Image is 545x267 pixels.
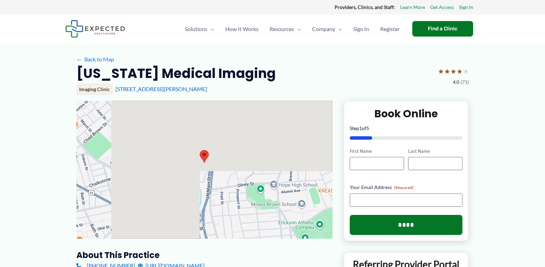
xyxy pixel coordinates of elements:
[463,65,469,78] span: ★
[457,65,463,78] span: ★
[312,17,335,41] span: Company
[294,17,301,41] span: Menu Toggle
[207,17,214,41] span: Menu Toggle
[270,17,294,41] span: Resources
[350,126,463,131] p: Step of
[307,17,348,41] a: CompanyMenu Toggle
[185,17,207,41] span: Solutions
[115,86,207,92] a: [STREET_ADDRESS][PERSON_NAME]
[76,65,276,82] h2: [US_STATE] Medical Imaging
[453,78,459,87] span: 4.0
[264,17,307,41] a: ResourcesMenu Toggle
[461,78,469,87] span: (71)
[335,4,395,10] strong: Providers, Clinics, and Staff:
[335,17,342,41] span: Menu Toggle
[366,125,369,131] span: 5
[350,184,463,191] label: Your Email Address
[353,17,369,41] span: Sign In
[225,17,259,41] span: How It Works
[76,54,114,65] a: ←Back to Map
[76,83,113,95] div: Imaging Clinic
[350,107,463,120] h2: Book Online
[408,148,462,155] label: Last Name
[459,3,473,12] a: Sign In
[76,56,83,62] span: ←
[394,185,414,190] span: (Required)
[179,17,405,41] nav: Primary Site Navigation
[350,148,404,155] label: First Name
[412,21,473,37] a: Find a Clinic
[359,125,362,131] span: 1
[438,65,444,78] span: ★
[380,17,400,41] span: Register
[430,3,454,12] a: Get Access
[444,65,450,78] span: ★
[76,250,332,260] h3: About this practice
[179,17,220,41] a: SolutionsMenu Toggle
[450,65,457,78] span: ★
[348,17,375,41] a: Sign In
[65,20,125,38] img: Expected Healthcare Logo - side, dark font, small
[400,3,425,12] a: Learn More
[220,17,264,41] a: How It Works
[375,17,405,41] a: Register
